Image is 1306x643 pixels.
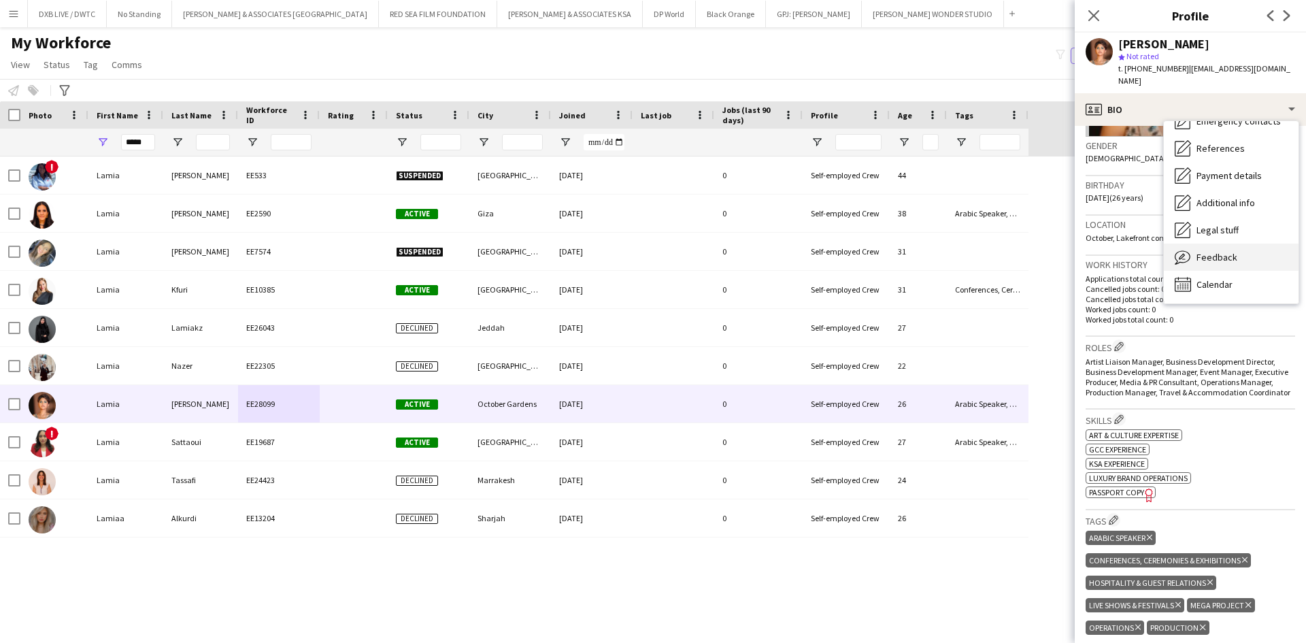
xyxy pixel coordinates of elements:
[955,136,967,148] button: Open Filter Menu
[1147,621,1209,635] div: Production
[238,309,320,346] div: EE26043
[1086,294,1295,304] p: Cancelled jobs total count: 0
[559,110,586,120] span: Joined
[38,56,76,73] a: Status
[1089,473,1188,483] span: Luxury Brand Operations
[1086,621,1144,635] div: Operations
[1086,314,1295,325] p: Worked jobs total count: 0
[469,156,551,194] div: [GEOGRAPHIC_DATA]
[238,271,320,308] div: EE10385
[420,134,461,150] input: Status Filter Input
[641,110,671,120] span: Last job
[469,195,551,232] div: Giza
[1164,244,1299,271] div: Feedback
[88,156,163,194] div: Lamia
[1164,216,1299,244] div: Legal stuff
[551,271,633,308] div: [DATE]
[1086,284,1295,294] p: Cancelled jobs count: 0
[1196,142,1245,154] span: References
[551,461,633,499] div: [DATE]
[469,499,551,537] div: Sharjah
[29,392,56,419] img: Lamia Salman
[238,461,320,499] div: EE24423
[898,136,910,148] button: Open Filter Menu
[551,347,633,384] div: [DATE]
[396,476,438,486] span: Declined
[1089,459,1145,469] span: KSA Experience
[497,1,643,27] button: [PERSON_NAME] & ASSOCIATES KSA
[1118,63,1290,86] span: | [EMAIL_ADDRESS][DOMAIN_NAME]
[803,461,890,499] div: Self-employed Crew
[890,461,947,499] div: 24
[171,136,184,148] button: Open Filter Menu
[1164,189,1299,216] div: Additional info
[1086,357,1290,397] span: Artist Liaison Manager, Business Development Director, Business Development Manager, Event Manage...
[88,271,163,308] div: Lamia
[97,136,109,148] button: Open Filter Menu
[29,468,56,495] img: Lamia Tassafi
[469,309,551,346] div: Jeddah
[1086,139,1295,152] h3: Gender
[1196,169,1262,182] span: Payment details
[238,347,320,384] div: EE22305
[1086,598,1184,612] div: Live Shows & Festivals
[1086,233,1275,243] span: October, Lakefront compound, October Gardens, 12411
[1118,38,1209,50] div: [PERSON_NAME]
[11,59,30,71] span: View
[29,110,52,120] span: Photo
[890,423,947,461] div: 27
[469,233,551,270] div: [GEOGRAPHIC_DATA]
[714,233,803,270] div: 0
[890,233,947,270] div: 31
[238,385,320,423] div: EE28099
[246,105,295,125] span: Workforce ID
[862,1,1004,27] button: [PERSON_NAME] WONDER STUDIO
[890,156,947,194] div: 44
[714,423,803,461] div: 0
[890,195,947,232] div: 38
[88,195,163,232] div: Lamia
[947,385,1028,423] div: Arabic Speaker, Conferences, Ceremonies & Exhibitions, Hospitality & Guest Relations, Live Shows ...
[1086,553,1251,567] div: Conferences, Ceremonies & Exhibitions
[121,134,155,150] input: First Name Filter Input
[328,110,354,120] span: Rating
[1086,340,1295,354] h3: Roles
[714,156,803,194] div: 0
[469,461,551,499] div: Marrakesh
[88,461,163,499] div: Lamia
[714,309,803,346] div: 0
[766,1,862,27] button: GPJ: [PERSON_NAME]
[112,59,142,71] span: Comms
[29,354,56,381] img: Lamia Nazer
[5,56,35,73] a: View
[196,134,230,150] input: Last Name Filter Input
[1086,412,1295,427] h3: Skills
[1086,513,1295,527] h3: Tags
[1089,430,1179,440] span: Art & Culture Expertise
[947,271,1028,308] div: Conferences, Ceremonies & Exhibitions, Coordinator, Done by Queenie, Hospitality & Guest Relation...
[1086,304,1295,314] p: Worked jobs count: 0
[379,1,497,27] button: RED SEA FILM FOUNDATION
[238,233,320,270] div: EE7574
[163,271,238,308] div: Kfuri
[396,285,438,295] span: Active
[163,156,238,194] div: [PERSON_NAME]
[163,233,238,270] div: [PERSON_NAME]
[947,423,1028,461] div: Arabic Speaker, Hospitality & Guest Relations, Protocol, To be Contacted by [PERSON_NAME], Transp...
[551,499,633,537] div: [DATE]
[803,233,890,270] div: Self-employed Crew
[714,271,803,308] div: 0
[1086,259,1295,271] h3: Work history
[1086,179,1295,191] h3: Birthday
[29,201,56,229] img: Lamia Hassan
[584,134,624,150] input: Joined Filter Input
[396,438,438,448] span: Active
[1086,193,1143,203] span: [DATE] (26 years)
[1164,108,1299,135] div: Emergency contacts
[163,385,238,423] div: [PERSON_NAME]
[469,385,551,423] div: October Gardens
[163,499,238,537] div: Alkurdi
[803,156,890,194] div: Self-employed Crew
[643,1,696,27] button: DP World
[396,171,443,181] span: Suspended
